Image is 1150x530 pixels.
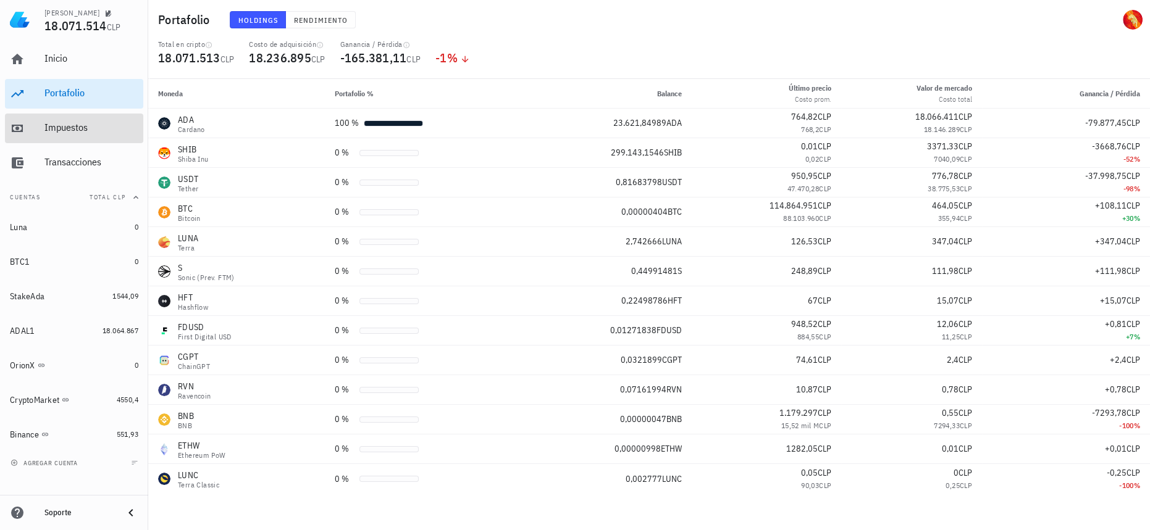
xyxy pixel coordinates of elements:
[959,265,972,276] span: CLP
[158,325,170,337] div: FDUSD-icon
[158,206,170,218] div: BTC-icon
[1092,407,1127,418] span: -7293,78
[796,354,818,365] span: 74,61
[818,295,831,306] span: CLP
[818,384,831,395] span: CLP
[797,332,819,341] span: 884,55
[178,410,194,422] div: BNB
[335,383,355,396] div: 0 %
[818,111,831,122] span: CLP
[5,385,143,415] a: CryptoMarket 4550,4
[960,154,972,164] span: CLP
[5,148,143,178] a: Transacciones
[805,154,819,164] span: 0,02
[178,333,232,341] div: First Digital USD
[631,265,678,276] span: 0,44991481
[44,8,99,18] div: [PERSON_NAME]
[10,360,35,371] div: OrionX
[947,354,959,365] span: 2,4
[10,222,27,233] div: Luna
[1134,332,1140,341] span: %
[178,244,198,252] div: Terra
[818,236,831,247] span: CLP
[293,15,348,25] span: Rendimiento
[435,52,470,64] div: -1
[917,83,972,94] div: Valor de mercado
[789,94,831,105] div: Costo prom.
[5,350,143,380] a: OrionX 0
[335,89,374,98] span: Portafolio %
[335,146,355,159] div: 0 %
[959,111,972,122] span: CLP
[664,147,682,158] span: SHIB
[178,481,219,489] div: Terra Classic
[942,407,959,418] span: 0,55
[178,262,235,274] div: S
[249,39,325,49] div: Costo de adquisición
[5,247,143,276] a: BTC1 0
[325,79,524,109] th: Portafolio %: Sin ordenar. Pulse para ordenar de forma ascendente.
[818,318,831,329] span: CLP
[960,481,972,490] span: CLP
[1127,467,1140,478] span: CLP
[1127,295,1140,306] span: CLP
[668,295,682,306] span: HFT
[178,274,235,281] div: Sonic (prev. FTM)
[666,413,682,424] span: BNB
[178,380,211,392] div: RVN
[5,420,143,449] a: Binance 551,93
[819,332,831,341] span: CLP
[158,89,183,98] span: Moneda
[1095,265,1127,276] span: +111,98
[135,222,138,231] span: 0
[932,236,959,247] span: 347,04
[662,354,682,365] span: CGPT
[178,392,211,400] div: Ravencoin
[662,473,682,484] span: LUNC
[666,117,682,128] span: ADA
[615,443,661,454] span: 0,00000998
[791,236,818,247] span: 126,53
[5,79,143,109] a: Portafolio
[1100,295,1127,306] span: +15,07
[791,265,818,276] span: 248,89
[1127,236,1140,247] span: CLP
[819,213,831,223] span: CLP
[1134,154,1140,164] span: %
[158,354,170,366] div: CGPT-icon
[178,439,226,452] div: ETHW
[158,39,234,49] div: Total en cripto
[959,170,972,181] span: CLP
[959,295,972,306] span: CLP
[10,326,35,336] div: ADAL1
[158,236,170,248] div: LUNA-icon
[937,318,959,329] span: 12,06
[819,125,831,134] span: CLP
[959,318,972,329] span: CLP
[791,318,818,329] span: 948,52
[959,467,972,478] span: CLP
[932,265,959,276] span: 111,98
[662,236,682,247] span: LUNA
[992,153,1140,165] div: -52
[158,473,170,485] div: LUNC-icon
[178,215,201,222] div: Bitcoin
[112,291,138,300] span: 1544,09
[178,185,198,193] div: Tether
[340,39,421,49] div: Ganancia / Pérdida
[158,10,215,30] h1: Portafolio
[107,22,121,33] span: CLP
[44,87,138,99] div: Portafolio
[135,360,138,370] span: 0
[801,481,819,490] span: 90,03
[942,443,959,454] span: 0,01
[1080,89,1140,98] span: Ganancia / Pérdida
[932,200,959,211] span: 464,05
[786,443,818,454] span: 1282,05
[992,420,1140,432] div: -100
[657,89,682,98] span: Balance
[158,295,170,307] div: HFT-icon
[158,117,170,130] div: ADA-icon
[178,304,208,311] div: Hashflow
[44,122,138,133] div: Impuestos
